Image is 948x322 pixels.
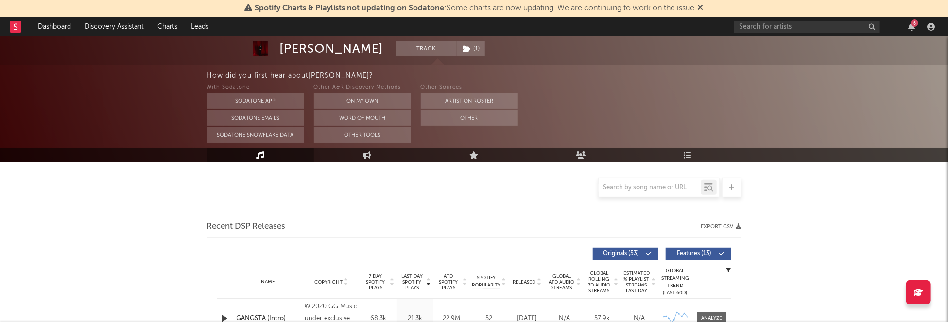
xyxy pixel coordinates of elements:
span: Global ATD Audio Streams [549,273,575,291]
div: [PERSON_NAME] [280,41,384,56]
button: Originals(53) [593,248,658,260]
span: Spotify Charts & Playlists not updating on Sodatone [255,4,445,12]
button: Sodatone Snowflake Data [207,127,304,143]
span: Spotify Popularity [472,274,500,289]
span: Features ( 13 ) [672,251,717,257]
span: ( 1 ) [457,41,485,56]
span: Released [513,279,536,285]
input: Search by song name or URL [599,184,701,192]
a: Dashboard [31,17,78,36]
input: Search for artists [734,21,880,33]
button: Export CSV [701,224,741,230]
button: Track [396,41,457,56]
div: 6 [911,19,918,27]
div: With Sodatone [207,82,304,93]
span: Last Day Spotify Plays [399,273,425,291]
button: Artist on Roster [421,93,518,109]
span: Copyright [314,279,343,285]
div: Name [237,278,300,286]
div: Global Streaming Trend (Last 60D) [661,268,690,297]
button: Sodatone Emails [207,110,304,126]
button: Sodatone App [207,93,304,109]
button: Other Tools [314,127,411,143]
a: Discovery Assistant [78,17,151,36]
button: (1) [457,41,485,56]
span: Originals ( 53 ) [599,251,644,257]
button: Word Of Mouth [314,110,411,126]
span: Global Rolling 7D Audio Streams [586,270,613,294]
span: Estimated % Playlist Streams Last Day [623,270,650,294]
span: Recent DSP Releases [207,221,286,233]
button: On My Own [314,93,411,109]
div: Other A&R Discovery Methods [314,82,411,93]
span: Dismiss [698,4,704,12]
span: 7 Day Spotify Plays [363,273,389,291]
span: : Some charts are now updating. We are continuing to work on the issue [255,4,695,12]
a: Leads [184,17,215,36]
a: Charts [151,17,184,36]
span: ATD Spotify Plays [436,273,462,291]
button: 6 [908,23,915,31]
div: Other Sources [421,82,518,93]
button: Other [421,110,518,126]
button: Features(13) [666,248,731,260]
